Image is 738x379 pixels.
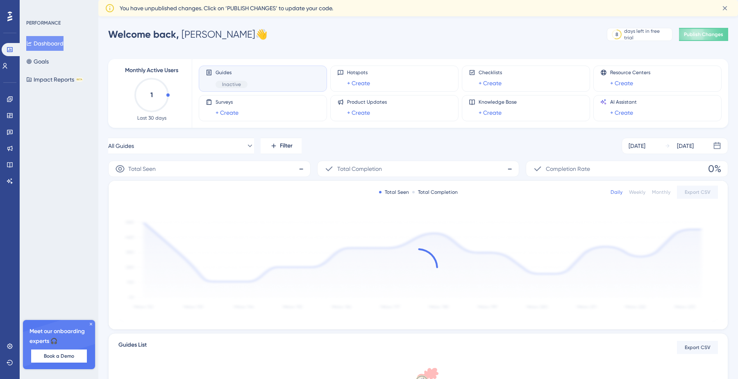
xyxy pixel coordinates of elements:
[108,141,134,151] span: All Guides
[379,189,409,195] div: Total Seen
[677,141,694,151] div: [DATE]
[684,31,723,38] span: Publish Changes
[108,138,254,154] button: All Guides
[299,162,304,175] span: -
[44,353,74,359] span: Book a Demo
[26,54,49,69] button: Goals
[347,108,370,118] a: + Create
[216,69,248,76] span: Guides
[30,327,89,346] span: Meet our onboarding experts 🎧
[629,189,645,195] div: Weekly
[677,186,718,199] button: Export CSV
[118,340,147,355] span: Guides List
[610,78,633,88] a: + Create
[347,78,370,88] a: + Create
[26,72,83,87] button: Impact ReportsBETA
[479,108,502,118] a: + Create
[128,164,156,174] span: Total Seen
[26,20,61,26] div: PERFORMANCE
[479,69,502,76] span: Checklists
[610,108,633,118] a: + Create
[108,28,179,40] span: Welcome back,
[677,341,718,354] button: Export CSV
[652,189,670,195] div: Monthly
[615,31,618,38] div: 8
[479,99,517,105] span: Knowledge Base
[26,36,64,51] button: Dashboard
[610,69,650,76] span: Resource Centers
[347,99,387,105] span: Product Updates
[412,189,458,195] div: Total Completion
[685,344,711,351] span: Export CSV
[624,28,670,41] div: days left in free trial
[629,141,645,151] div: [DATE]
[337,164,382,174] span: Total Completion
[611,189,622,195] div: Daily
[685,189,711,195] span: Export CSV
[347,69,370,76] span: Hotspots
[708,162,721,175] span: 0%
[76,77,83,82] div: BETA
[479,78,502,88] a: + Create
[280,141,293,151] span: Filter
[150,91,153,99] text: 1
[108,28,268,41] div: [PERSON_NAME] 👋
[120,3,333,13] span: You have unpublished changes. Click on ‘PUBLISH CHANGES’ to update your code.
[31,349,87,363] button: Book a Demo
[137,115,166,121] span: Last 30 days
[216,108,238,118] a: + Create
[261,138,302,154] button: Filter
[222,81,241,88] span: Inactive
[216,99,238,105] span: Surveys
[610,99,637,105] span: AI Assistant
[546,164,590,174] span: Completion Rate
[507,162,512,175] span: -
[125,66,178,75] span: Monthly Active Users
[679,28,728,41] button: Publish Changes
